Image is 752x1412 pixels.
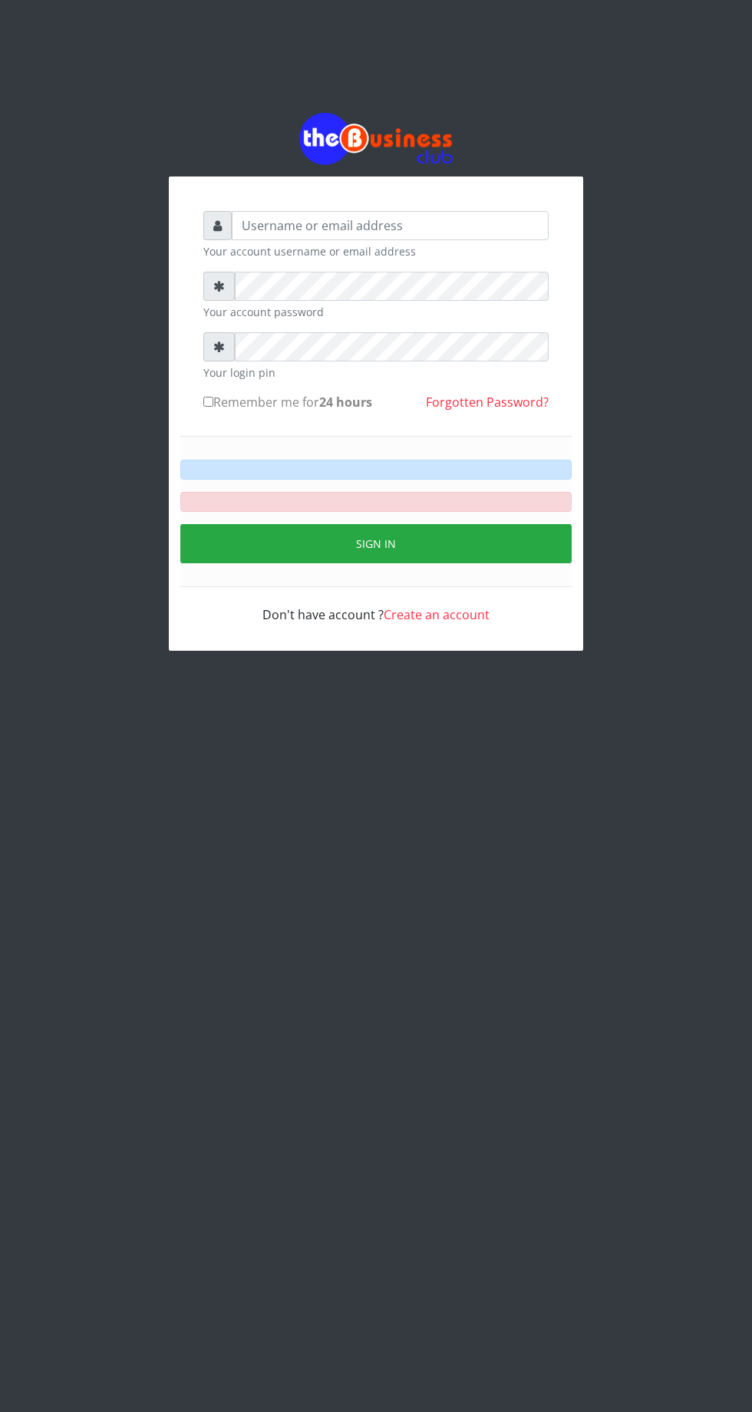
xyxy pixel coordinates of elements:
[203,397,213,407] input: Remember me for24 hours
[319,394,372,411] b: 24 hours
[180,524,572,563] button: Sign in
[384,606,490,623] a: Create an account
[203,393,372,411] label: Remember me for
[203,304,549,320] small: Your account password
[203,365,549,381] small: Your login pin
[203,587,549,624] div: Don't have account ?
[203,243,549,259] small: Your account username or email address
[232,211,549,240] input: Username or email address
[426,394,549,411] a: Forgotten Password?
